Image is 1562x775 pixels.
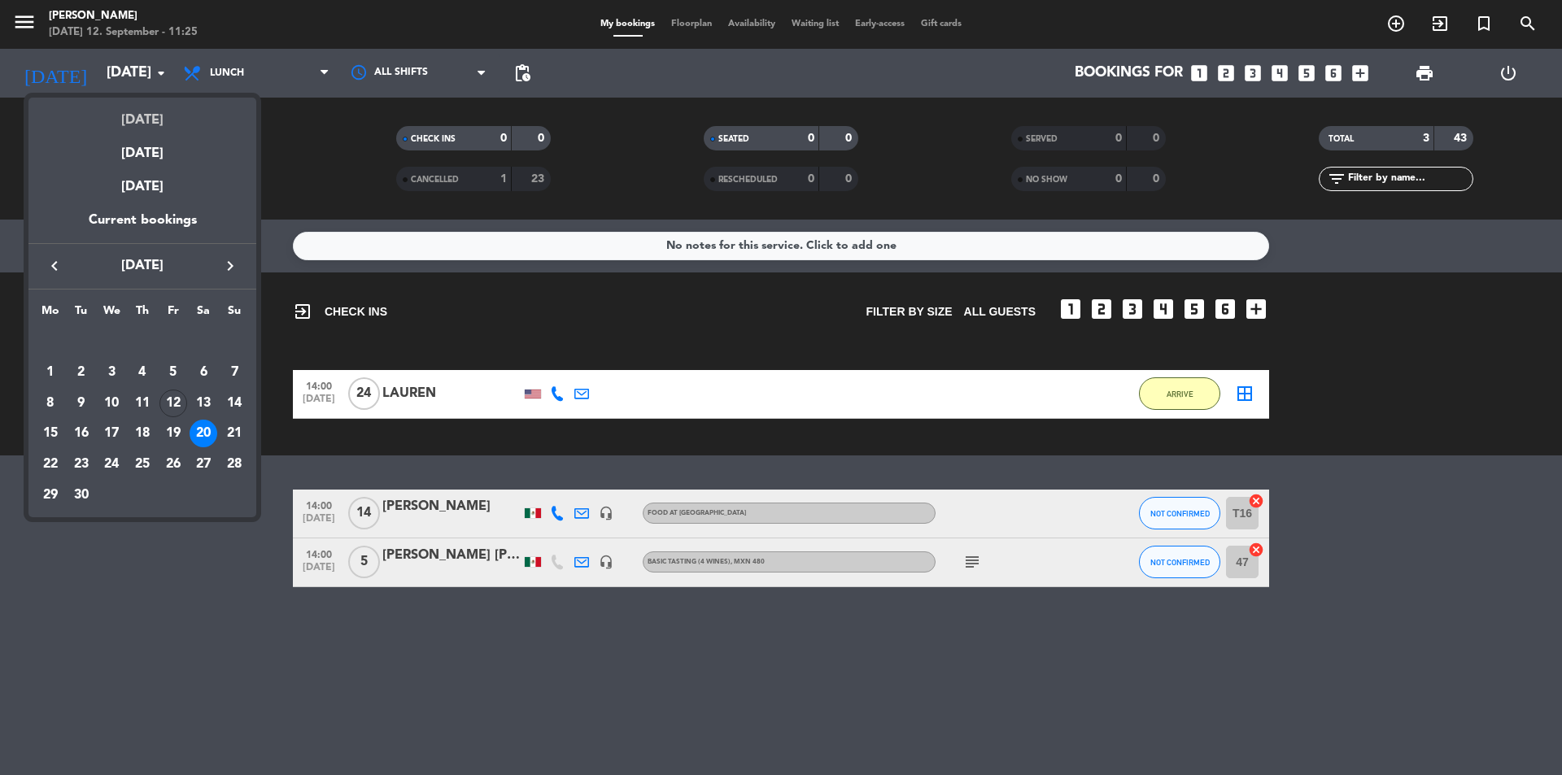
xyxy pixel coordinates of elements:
th: Thursday [127,302,158,327]
div: 23 [68,451,95,478]
div: 10 [98,390,125,417]
button: keyboard_arrow_left [40,255,69,276]
td: September 11, 2025 [127,388,158,419]
div: 4 [129,359,156,386]
td: September 10, 2025 [96,388,127,419]
td: September 29, 2025 [35,480,66,511]
td: September 21, 2025 [219,418,250,449]
th: Monday [35,302,66,327]
div: 26 [159,451,187,478]
td: September 26, 2025 [158,449,189,480]
div: 27 [190,451,217,478]
div: 22 [37,451,64,478]
td: September 25, 2025 [127,449,158,480]
div: 14 [220,390,248,417]
div: 19 [159,420,187,447]
th: Sunday [219,302,250,327]
td: September 5, 2025 [158,357,189,388]
td: September 12, 2025 [158,388,189,419]
td: SEP [35,326,250,357]
div: 11 [129,390,156,417]
td: September 17, 2025 [96,418,127,449]
div: [DATE] [28,164,256,210]
div: 20 [190,420,217,447]
td: September 9, 2025 [66,388,97,419]
div: 15 [37,420,64,447]
td: September 24, 2025 [96,449,127,480]
div: 16 [68,420,95,447]
td: September 22, 2025 [35,449,66,480]
div: 24 [98,451,125,478]
td: September 27, 2025 [189,449,220,480]
th: Tuesday [66,302,97,327]
div: [DATE] [28,131,256,164]
div: 2 [68,359,95,386]
div: 29 [37,481,64,509]
span: [DATE] [69,255,216,276]
div: 18 [129,420,156,447]
th: Wednesday [96,302,127,327]
div: 12 [159,390,187,417]
td: September 3, 2025 [96,357,127,388]
td: September 4, 2025 [127,357,158,388]
div: 7 [220,359,248,386]
div: 9 [68,390,95,417]
td: September 8, 2025 [35,388,66,419]
td: September 7, 2025 [219,357,250,388]
td: September 2, 2025 [66,357,97,388]
td: September 20, 2025 [189,418,220,449]
div: 1 [37,359,64,386]
td: September 14, 2025 [219,388,250,419]
i: keyboard_arrow_right [220,256,240,276]
div: 13 [190,390,217,417]
td: September 23, 2025 [66,449,97,480]
td: September 1, 2025 [35,357,66,388]
td: September 18, 2025 [127,418,158,449]
td: September 28, 2025 [219,449,250,480]
th: Friday [158,302,189,327]
i: keyboard_arrow_left [45,256,64,276]
td: September 19, 2025 [158,418,189,449]
div: 30 [68,481,95,509]
div: 21 [220,420,248,447]
div: 5 [159,359,187,386]
button: keyboard_arrow_right [216,255,245,276]
td: September 16, 2025 [66,418,97,449]
td: September 15, 2025 [35,418,66,449]
th: Saturday [189,302,220,327]
td: September 30, 2025 [66,480,97,511]
div: 25 [129,451,156,478]
div: 8 [37,390,64,417]
td: September 13, 2025 [189,388,220,419]
div: 28 [220,451,248,478]
div: 3 [98,359,125,386]
div: 17 [98,420,125,447]
td: September 6, 2025 [189,357,220,388]
div: [DATE] [28,98,256,131]
div: Current bookings [28,210,256,243]
div: 6 [190,359,217,386]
